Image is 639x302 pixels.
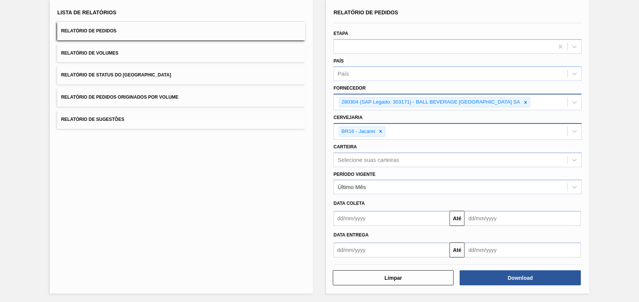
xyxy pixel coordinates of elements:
[338,184,366,191] div: Último Mês
[61,72,171,78] span: Relatório de Status do [GEOGRAPHIC_DATA]
[57,44,305,63] button: Relatório de Volumes
[57,110,305,129] button: Relatório de Sugestões
[334,85,366,91] label: Fornecedor
[450,211,465,226] button: Até
[334,232,369,238] span: Data entrega
[61,95,178,100] span: Relatório de Pedidos Originados por Volume
[460,270,581,285] button: Download
[61,50,118,56] span: Relatório de Volumes
[450,243,465,258] button: Até
[57,88,305,107] button: Relatório de Pedidos Originados por Volume
[57,22,305,40] button: Relatório de Pedidos
[338,157,399,163] div: Selecione suas carteiras
[334,58,344,64] label: País
[465,211,581,226] input: dd/mm/yyyy
[61,28,116,34] span: Relatório de Pedidos
[334,144,357,149] label: Carteira
[465,243,581,258] input: dd/mm/yyyy
[334,201,365,206] span: Data coleta
[334,172,375,177] label: Período Vigente
[334,9,398,15] span: Relatório de Pedidos
[334,211,450,226] input: dd/mm/yyyy
[61,117,124,122] span: Relatório de Sugestões
[57,66,305,84] button: Relatório de Status do [GEOGRAPHIC_DATA]
[334,115,363,120] label: Cervejaria
[333,270,454,285] button: Limpar
[334,243,450,258] input: dd/mm/yyyy
[338,71,349,77] div: País
[339,98,522,107] div: 280304 (SAP Legado: 303171) - BALL BEVERAGE [GEOGRAPHIC_DATA] SA
[334,31,348,36] label: Etapa
[57,9,116,15] span: Lista de Relatórios
[339,127,377,136] div: BR16 - Jacareí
